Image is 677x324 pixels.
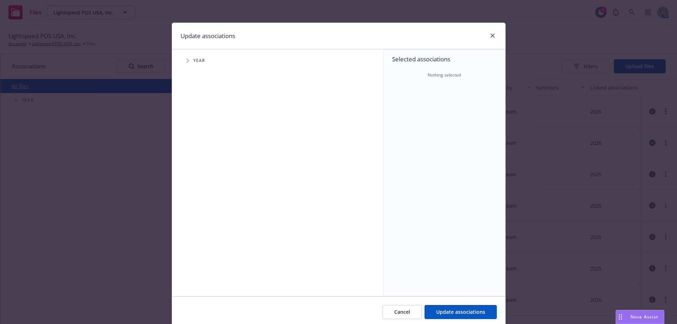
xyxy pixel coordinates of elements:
[425,305,497,319] button: Update associations
[616,310,664,324] button: Nova Assist
[630,314,658,320] span: Nova Assist
[616,310,625,324] div: Drag to move
[428,72,461,78] span: Nothing selected
[193,59,206,63] span: Year
[392,55,497,63] span: Selected associations
[436,308,485,315] span: Update associations
[383,305,422,319] button: Cancel
[488,31,497,40] a: close
[172,54,383,68] div: Tree Example
[394,308,410,315] span: Cancel
[181,31,235,41] h1: Update associations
